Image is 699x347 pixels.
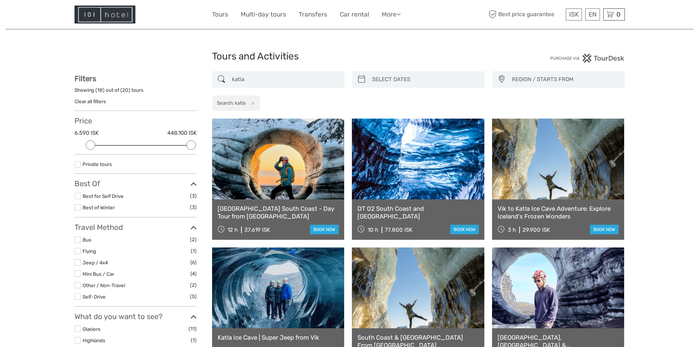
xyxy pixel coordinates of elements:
[74,116,197,125] h3: Price
[74,98,106,104] a: Clear all filters
[569,11,579,18] span: ISK
[310,225,339,234] a: book now
[212,9,228,20] a: Tours
[382,9,401,20] a: More
[498,205,619,220] a: Vik to Katla Ice Cave Adventure: Explore Iceland's Frozen Wonders
[218,205,339,220] a: [GEOGRAPHIC_DATA] South Coast - Day Tour from [GEOGRAPHIC_DATA]
[74,74,96,83] strong: Filters
[369,73,481,86] input: SELECT DATES
[10,13,83,19] p: We're away right now. Please check back later!
[189,325,197,333] span: (11)
[83,260,108,265] a: Jeep / 4x4
[83,282,125,288] a: Other / Non-Travel
[509,73,621,86] button: REGION / STARTS FROM
[74,312,197,321] h3: What do you want to see?
[83,161,112,167] a: Private tours
[357,205,479,220] a: DT 02 South Coast and [GEOGRAPHIC_DATA]
[74,179,197,188] h3: Best Of
[97,87,103,94] label: 18
[190,270,197,278] span: (4)
[450,225,479,234] a: book now
[74,223,197,232] h3: Travel Method
[241,9,286,20] a: Multi-day tours
[74,6,135,24] img: Hotel Information
[590,225,619,234] a: book now
[190,258,197,267] span: (6)
[190,281,197,289] span: (2)
[227,227,238,233] span: 12 h
[385,227,412,233] div: 77.800 ISK
[218,334,339,341] a: Katla Ice Cave | Super Jeep from Vik
[191,247,197,255] span: (1)
[74,129,99,137] label: 6.590 ISK
[585,8,600,21] div: EN
[122,87,128,94] label: 20
[229,73,341,86] input: SEARCH
[83,271,114,277] a: Mini Bus / Car
[190,203,197,212] span: (3)
[340,9,369,20] a: Car rental
[212,51,487,62] h1: Tours and Activities
[487,8,564,21] span: Best price guarantee
[190,235,197,244] span: (2)
[508,227,516,233] span: 3 h
[83,237,91,243] a: Bus
[83,337,105,343] a: Highlands
[615,11,622,18] span: 0
[74,87,197,98] div: Showing ( ) out of ( ) tours
[83,248,96,254] a: Flying
[190,192,197,200] span: (3)
[84,11,93,20] button: Open LiveChat chat widget
[299,9,327,20] a: Transfers
[523,227,550,233] div: 29.900 ISK
[244,227,270,233] div: 37.619 ISK
[368,227,378,233] span: 10 h
[191,336,197,344] span: (1)
[190,292,197,301] span: (5)
[83,205,115,210] a: Best of Winter
[550,54,625,63] img: PurchaseViaTourDesk.png
[247,99,256,107] button: x
[83,294,106,300] a: Self-Drive
[217,100,245,106] h2: Search: katla
[167,129,197,137] label: 448.100 ISK
[83,326,101,332] a: Glaciers
[83,193,124,199] a: Best for Self Drive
